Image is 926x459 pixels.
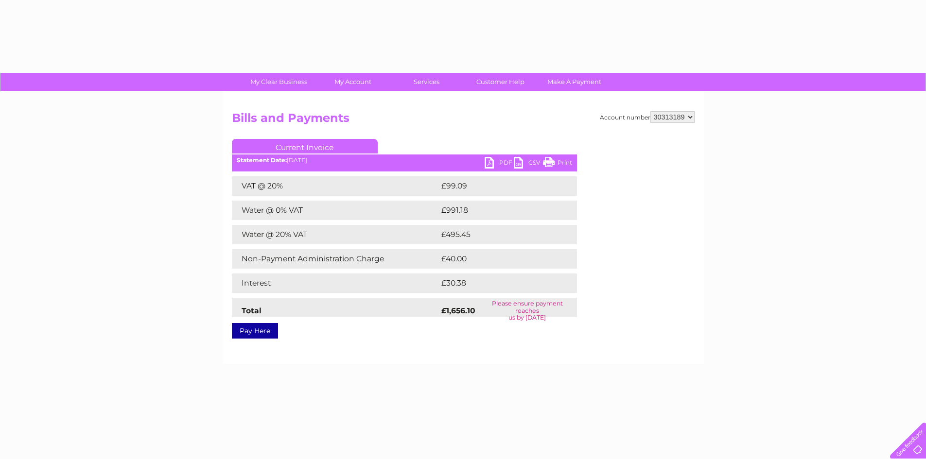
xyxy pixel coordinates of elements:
td: Non-Payment Administration Charge [232,249,439,269]
a: Pay Here [232,323,278,339]
a: Make A Payment [534,73,614,91]
div: [DATE] [232,157,577,164]
a: CSV [514,157,543,171]
td: £30.38 [439,273,558,293]
a: My Account [313,73,393,91]
a: PDF [485,157,514,171]
td: VAT @ 20% [232,176,439,196]
h2: Bills and Payments [232,111,695,130]
strong: Total [242,306,262,315]
td: Please ensure payment reaches us by [DATE] [478,298,577,323]
td: £40.00 [439,249,558,269]
td: Water @ 0% VAT [232,201,439,220]
a: Services [386,73,467,91]
strong: £1,656.10 [441,306,475,315]
td: Water @ 20% VAT [232,225,439,244]
td: £99.09 [439,176,558,196]
a: Current Invoice [232,139,378,153]
a: My Clear Business [239,73,319,91]
div: Account number [600,111,695,123]
a: Print [543,157,572,171]
b: Statement Date: [237,156,287,164]
td: £495.45 [439,225,560,244]
td: Interest [232,273,439,293]
a: Customer Help [460,73,541,91]
td: £991.18 [439,201,559,220]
